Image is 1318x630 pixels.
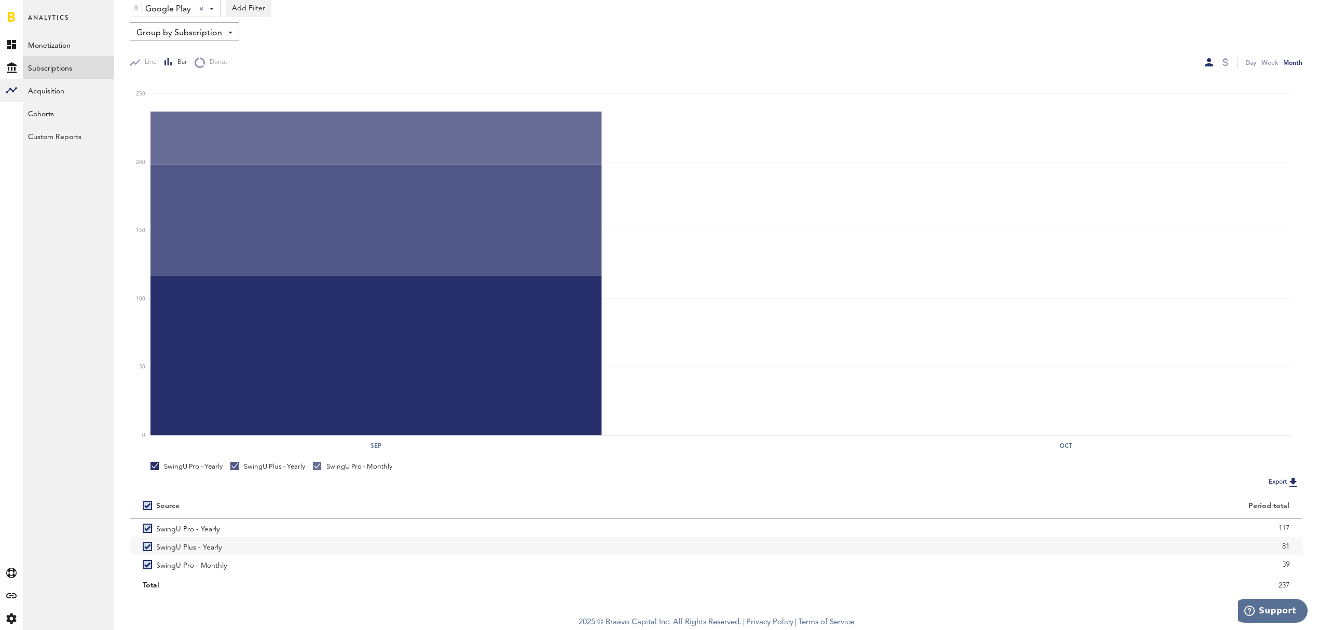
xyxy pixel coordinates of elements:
[142,433,145,438] text: 0
[136,228,145,233] text: 150
[23,56,114,79] a: Subscriptions
[1060,441,1072,450] text: Oct
[746,619,793,626] a: Privacy Policy
[156,519,220,537] span: SwingU Pro - Yearly
[156,555,227,573] span: SwingU Pro - Monthly
[156,537,222,555] span: SwingU Plus - Yearly
[199,7,203,11] div: Clear
[1238,599,1308,625] iframe: Opens a widget where you can find more information
[23,125,114,147] a: Custom Reports
[140,58,157,67] span: Line
[150,462,223,471] div: SwingU Pro - Yearly
[173,58,187,67] span: Bar
[205,58,227,67] span: Donut
[798,619,854,626] a: Terms of Service
[230,462,305,471] div: SwingU Plus - Yearly
[23,33,114,56] a: Monetization
[729,539,1289,554] div: 81
[1283,57,1302,68] div: Month
[136,24,222,42] span: Group by Subscription
[729,578,1289,593] div: 237
[136,91,145,97] text: 250
[143,578,703,593] div: Total
[156,502,180,511] div: Source
[313,462,392,471] div: SwingU Pro - Monthly
[1287,476,1299,488] img: Export
[1245,57,1256,68] div: Day
[139,364,145,369] text: 50
[133,4,139,11] img: trash_awesome_blue.svg
[136,160,145,165] text: 200
[28,11,69,33] span: Analytics
[23,79,114,102] a: Acquisition
[23,102,114,125] a: Cohorts
[1261,57,1278,68] div: Week
[1266,475,1302,489] button: Export
[729,521,1289,536] div: 117
[370,441,381,450] text: Sep
[729,502,1289,511] div: Period total
[729,557,1289,572] div: 39
[145,1,191,18] span: Google Play
[136,296,145,302] text: 100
